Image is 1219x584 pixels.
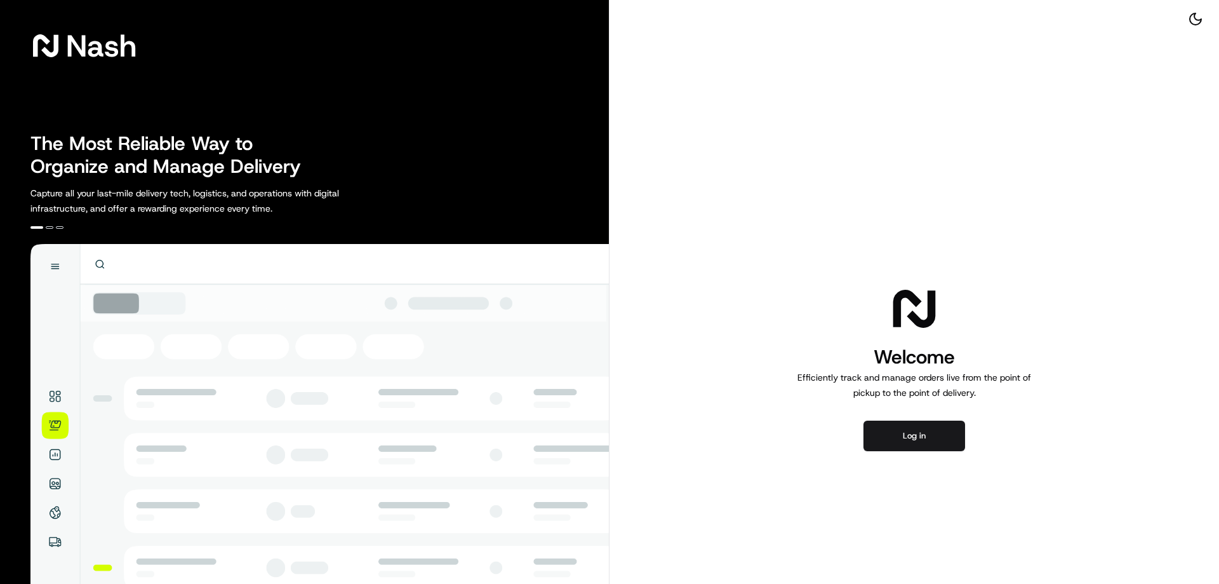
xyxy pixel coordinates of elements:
p: Efficiently track and manage orders live from the point of pickup to the point of delivery. [792,370,1036,400]
p: Capture all your last-mile delivery tech, logistics, and operations with digital infrastructure, ... [30,186,396,216]
h2: The Most Reliable Way to Organize and Manage Delivery [30,132,315,178]
span: Nash [66,33,137,58]
button: Log in [863,421,965,451]
h1: Welcome [792,344,1036,370]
